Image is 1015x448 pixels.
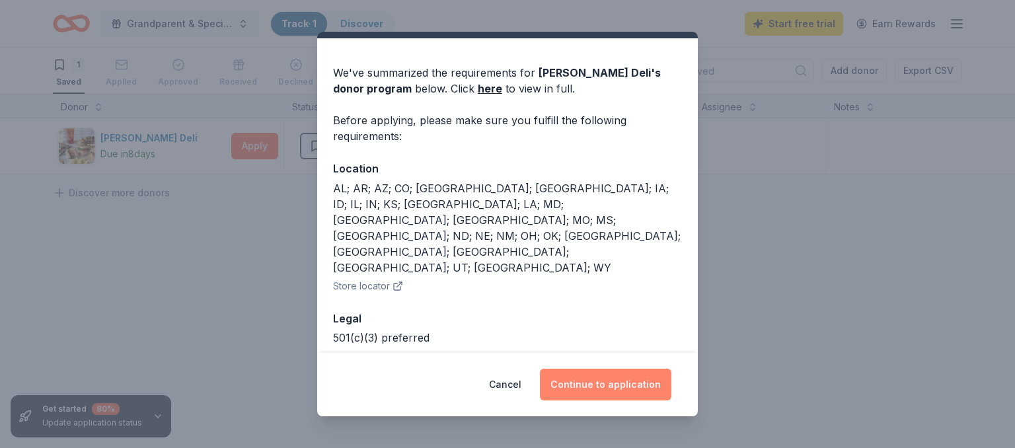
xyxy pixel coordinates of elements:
button: Store locator [333,278,403,294]
button: Cancel [489,369,521,400]
button: Continue to application [540,369,671,400]
a: here [478,81,502,96]
div: We've summarized the requirements for below. Click to view in full. [333,65,682,96]
div: 501(c)(3) preferred [333,330,682,346]
div: Before applying, please make sure you fulfill the following requirements: [333,112,682,144]
div: AL; AR; AZ; CO; [GEOGRAPHIC_DATA]; [GEOGRAPHIC_DATA]; IA; ID; IL; IN; KS; [GEOGRAPHIC_DATA]; LA; ... [333,180,682,276]
div: Legal [333,310,682,327]
div: Location [333,160,682,177]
